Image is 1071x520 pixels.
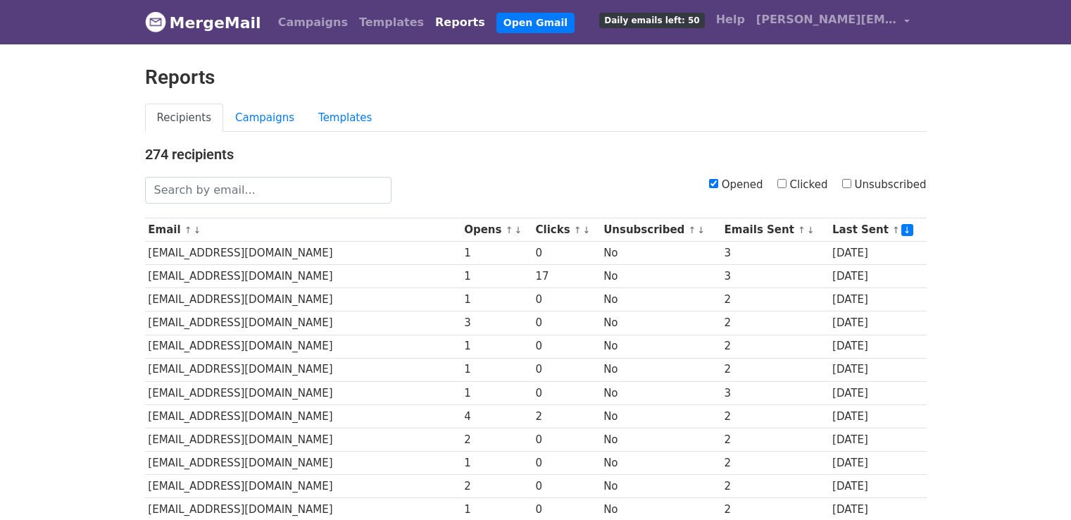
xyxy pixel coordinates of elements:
a: ↓ [583,225,591,235]
a: ↓ [807,225,815,235]
a: ↑ [798,225,806,235]
td: [EMAIL_ADDRESS][DOMAIN_NAME] [145,335,461,358]
td: [DATE] [829,288,926,311]
td: [EMAIL_ADDRESS][DOMAIN_NAME] [145,288,461,311]
a: ↑ [574,225,582,235]
th: Last Sent [829,218,926,242]
img: MergeMail logo [145,11,166,32]
label: Unsubscribed [842,177,927,193]
td: No [600,242,720,265]
td: 0 [532,428,601,451]
td: [DATE] [829,475,926,498]
td: 0 [532,288,601,311]
td: [EMAIL_ADDRESS][DOMAIN_NAME] [145,428,461,451]
a: Campaigns [223,104,306,132]
td: 1 [461,288,532,311]
td: No [600,381,720,404]
th: Unsubscribed [600,218,720,242]
a: ↓ [514,225,522,235]
a: ↑ [184,225,192,235]
td: 2 [461,428,532,451]
th: Clicks [532,218,601,242]
a: Templates [306,104,384,132]
td: No [600,265,720,288]
h4: 274 recipients [145,146,927,163]
td: 3 [721,381,829,404]
td: [EMAIL_ADDRESS][DOMAIN_NAME] [145,358,461,381]
td: 0 [532,311,601,335]
td: 1 [461,265,532,288]
td: [EMAIL_ADDRESS][DOMAIN_NAME] [145,311,461,335]
td: [DATE] [829,242,926,265]
td: 2 [721,358,829,381]
td: 2 [721,452,829,475]
td: [DATE] [829,358,926,381]
td: [DATE] [829,311,926,335]
td: No [600,288,720,311]
h2: Reports [145,66,927,89]
td: 2 [461,475,532,498]
a: ↑ [892,225,900,235]
a: Recipients [145,104,224,132]
td: 4 [461,404,532,428]
span: Daily emails left: 50 [599,13,704,28]
a: Reports [430,8,491,37]
a: Campaigns [273,8,353,37]
td: 0 [532,242,601,265]
td: 1 [461,242,532,265]
td: 0 [532,358,601,381]
td: No [600,311,720,335]
a: ↑ [689,225,696,235]
td: 2 [721,404,829,428]
input: Search by email... [145,177,392,204]
a: ↑ [506,225,513,235]
td: 17 [532,265,601,288]
td: 0 [532,452,601,475]
td: [EMAIL_ADDRESS][DOMAIN_NAME] [145,452,461,475]
td: 0 [532,475,601,498]
a: Daily emails left: 50 [594,6,710,34]
td: [DATE] [829,404,926,428]
td: No [600,452,720,475]
a: MergeMail [145,8,261,37]
a: Templates [353,8,430,37]
td: 3 [721,242,829,265]
th: Opens [461,218,532,242]
td: [DATE] [829,335,926,358]
td: [EMAIL_ADDRESS][DOMAIN_NAME] [145,265,461,288]
a: ↓ [901,224,913,236]
td: [DATE] [829,381,926,404]
td: No [600,358,720,381]
td: 2 [721,311,829,335]
td: [EMAIL_ADDRESS][DOMAIN_NAME] [145,404,461,428]
td: No [600,335,720,358]
a: Open Gmail [496,13,575,33]
td: [EMAIL_ADDRESS][DOMAIN_NAME] [145,381,461,404]
td: 0 [532,381,601,404]
td: 3 [461,311,532,335]
a: [PERSON_NAME][EMAIL_ADDRESS][DOMAIN_NAME] [751,6,915,39]
a: ↓ [194,225,201,235]
input: Opened [709,179,718,188]
label: Opened [709,177,763,193]
input: Clicked [777,179,787,188]
input: Unsubscribed [842,179,851,188]
td: No [600,475,720,498]
a: Help [710,6,751,34]
td: [EMAIL_ADDRESS][DOMAIN_NAME] [145,242,461,265]
span: [PERSON_NAME][EMAIL_ADDRESS][DOMAIN_NAME] [756,11,897,28]
td: 1 [461,452,532,475]
td: 0 [532,335,601,358]
td: [DATE] [829,428,926,451]
label: Clicked [777,177,828,193]
th: Emails Sent [721,218,829,242]
td: 1 [461,358,532,381]
td: 3 [721,265,829,288]
td: 2 [721,428,829,451]
td: 2 [721,335,829,358]
td: [EMAIL_ADDRESS][DOMAIN_NAME] [145,475,461,498]
td: 1 [461,335,532,358]
td: 1 [461,381,532,404]
a: ↓ [697,225,705,235]
td: [DATE] [829,452,926,475]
